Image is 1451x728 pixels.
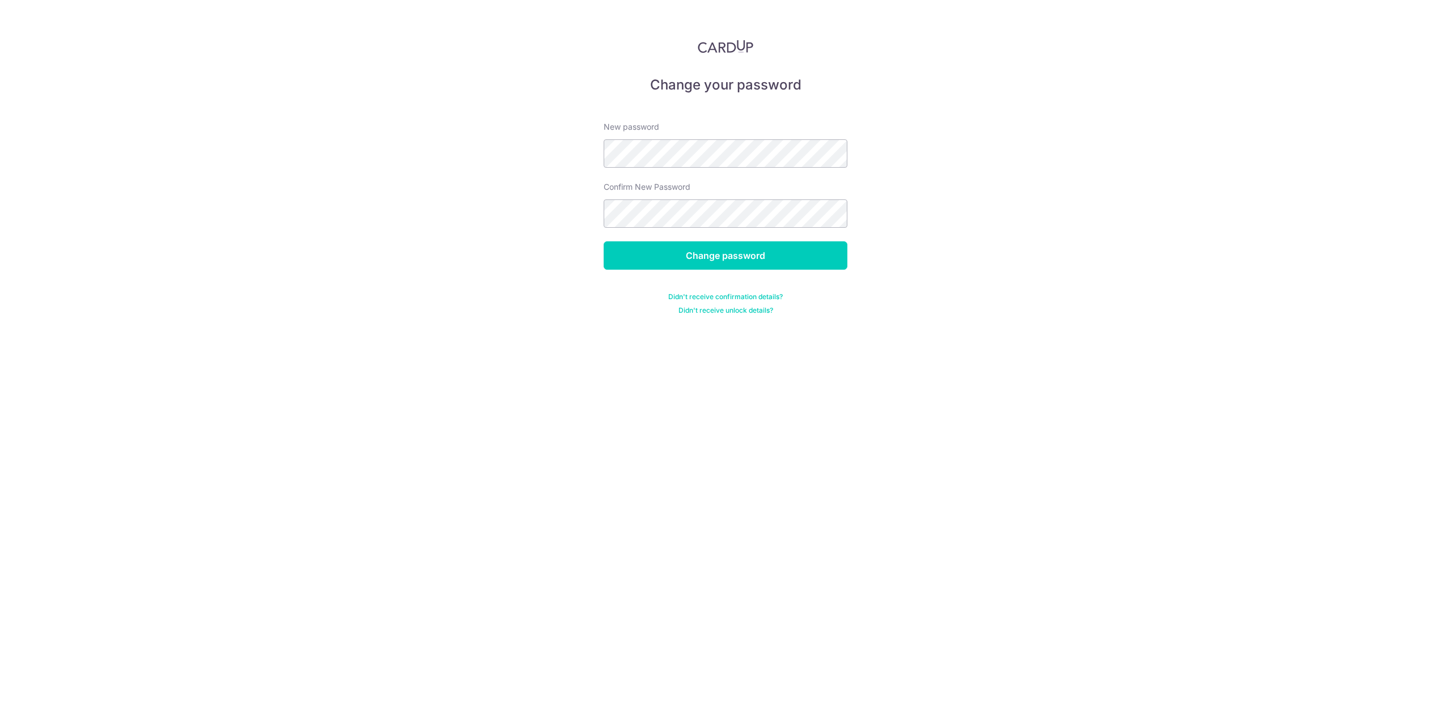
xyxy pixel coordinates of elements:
[668,292,783,301] a: Didn't receive confirmation details?
[678,306,773,315] a: Didn't receive unlock details?
[698,40,753,53] img: CardUp Logo
[604,76,847,94] h5: Change your password
[604,241,847,270] input: Change password
[604,181,690,193] label: Confirm New Password
[604,121,659,133] label: New password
